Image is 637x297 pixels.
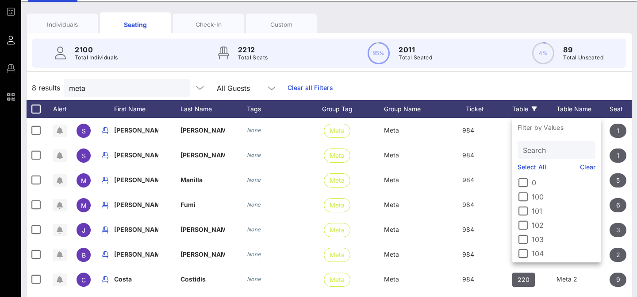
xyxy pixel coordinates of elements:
p: [PERSON_NAME] [180,242,225,267]
span: 3 [616,223,620,237]
div: Alert [49,100,71,118]
p: [PERSON_NAME] [114,192,158,217]
span: 1 [617,148,619,163]
p: 2212 [238,44,268,55]
span: 220 [518,273,530,287]
a: Clear [580,162,596,172]
span: Meta [384,250,399,258]
span: Meta [384,201,399,208]
span: S [82,127,86,135]
div: All Guests [211,79,282,97]
label: 103 [532,235,595,244]
span: 984 [462,176,474,184]
span: 5 [616,173,620,188]
span: 2 [616,248,620,262]
p: [PERSON_NAME] [114,242,158,267]
span: 8 results [32,82,60,93]
p: [PERSON_NAME] [180,217,225,242]
p: Total Individuals [75,53,118,62]
i: None [247,201,261,208]
div: Table [512,100,556,118]
span: 6 [616,198,620,212]
span: C [81,276,86,284]
div: First Name [114,100,180,118]
label: 102 [532,221,595,230]
div: Ticket [446,100,512,118]
p: 2011 [399,44,432,55]
span: Meta [330,248,345,262]
span: J [82,227,85,234]
label: 104 [532,249,595,258]
a: Clear all Filters [288,83,333,93]
p: Total Unseated [563,53,603,62]
span: Meta [330,174,345,187]
div: Individuals [34,20,91,29]
span: 984 [462,226,474,233]
p: [PERSON_NAME] [180,143,225,168]
span: Meta [330,223,345,237]
label: 0 [532,178,595,187]
span: 984 [462,250,474,258]
div: Table Name [556,100,610,118]
span: M [81,177,87,184]
span: 984 [462,126,474,134]
div: Tags [247,100,322,118]
p: Costidis [180,267,225,292]
span: 984 [462,201,474,208]
p: [PERSON_NAME] [114,217,158,242]
div: Meta 2 [556,267,610,292]
div: Check-In [180,20,237,29]
p: [PERSON_NAME] [180,118,225,143]
span: Meta [384,151,399,159]
span: 9 [616,273,620,287]
p: Total Seats [238,53,268,62]
span: 984 [462,151,474,159]
span: Meta [330,273,345,286]
span: 984 [462,275,474,283]
span: Meta [384,126,399,134]
i: None [247,276,261,282]
label: 100 [532,192,595,201]
span: Meta [384,176,399,184]
p: Filter by Values [512,118,601,137]
div: Seating [107,20,164,29]
label: 101 [532,207,595,215]
i: None [247,152,261,158]
span: M [81,202,87,209]
p: [PERSON_NAME] [114,168,158,192]
div: Group Name [384,100,446,118]
span: Meta [384,226,399,233]
div: All Guests [217,84,250,92]
span: B [82,251,86,259]
p: 89 [563,44,603,55]
i: None [247,127,261,133]
p: Total Seated [399,53,432,62]
div: Custom [253,20,310,29]
p: [PERSON_NAME] [114,118,158,143]
p: Manilla [180,168,225,192]
i: None [247,251,261,258]
p: Costa [114,267,158,292]
p: Fumi [180,192,225,217]
span: Meta [330,149,345,162]
span: 1 [617,124,619,138]
a: Select All [518,162,546,172]
i: None [247,176,261,183]
span: Meta [330,124,345,137]
div: Last Name [180,100,247,118]
i: None [247,226,261,233]
div: Group Tag [322,100,384,118]
span: Meta [384,275,399,283]
span: Meta [330,199,345,212]
span: S [82,152,86,160]
p: 2100 [75,44,118,55]
p: [PERSON_NAME] [114,143,158,168]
